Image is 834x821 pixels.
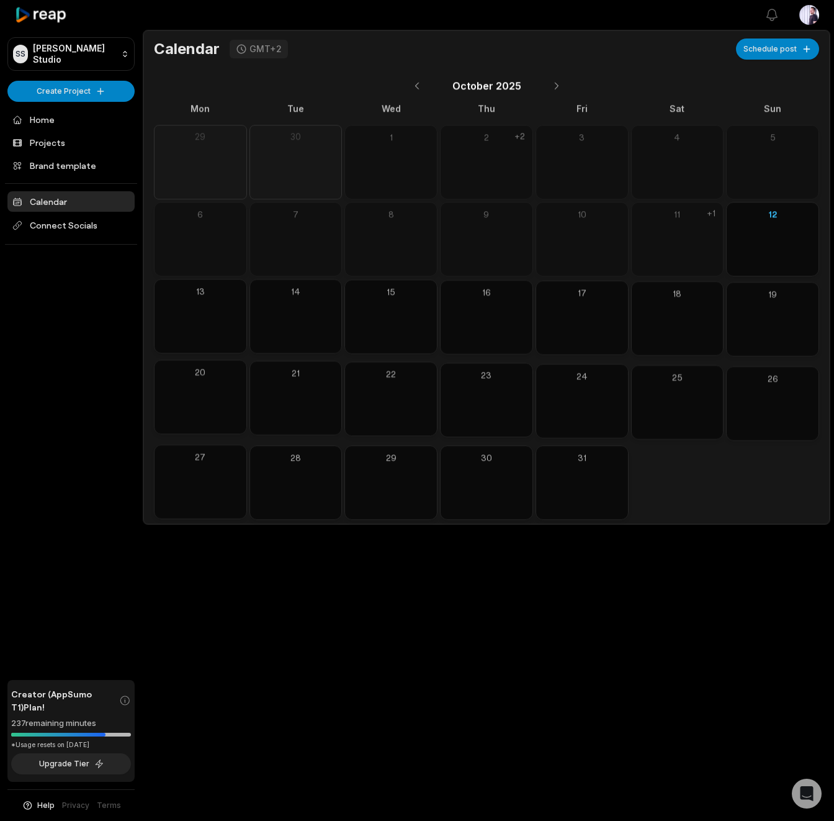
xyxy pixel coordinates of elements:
a: Brand template [7,155,135,176]
div: Sun [726,102,819,115]
h1: Calendar [154,40,220,58]
div: Tue [249,102,343,115]
div: 9 [446,207,527,220]
a: Projects [7,132,135,153]
button: Create Project [7,81,135,102]
div: Sat [631,102,724,115]
div: 4 [637,130,719,143]
p: [PERSON_NAME] Studio [33,43,116,65]
a: Privacy [62,800,89,811]
span: October 2025 [452,78,521,93]
div: 3 [541,130,623,143]
div: 29 [159,130,241,143]
div: 5 [732,130,814,143]
div: Mon [154,102,247,115]
div: Wed [344,102,437,115]
button: Help [22,800,55,811]
a: Terms [97,800,121,811]
div: Thu [440,102,533,115]
div: 30 [255,130,337,143]
div: *Usage resets on [DATE] [11,740,131,750]
div: 11 [637,207,719,220]
button: Upgrade Tier [11,753,131,774]
a: Calendar [7,191,135,212]
span: Connect Socials [7,214,135,237]
div: 12 [732,207,814,220]
span: Creator (AppSumo T1) Plan! [11,687,119,714]
a: Home [7,109,135,130]
div: Open Intercom Messenger [792,779,822,809]
div: 8 [350,207,432,220]
div: 7 [255,207,337,220]
div: Fri [536,102,629,115]
div: 1 [350,130,432,143]
div: 6 [159,207,241,220]
div: SS [13,45,28,63]
div: 237 remaining minutes [11,717,131,730]
div: 2 [446,130,527,143]
div: GMT+2 [249,43,282,55]
span: Help [37,800,55,811]
button: Schedule post [736,39,819,60]
div: 10 [541,207,623,220]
